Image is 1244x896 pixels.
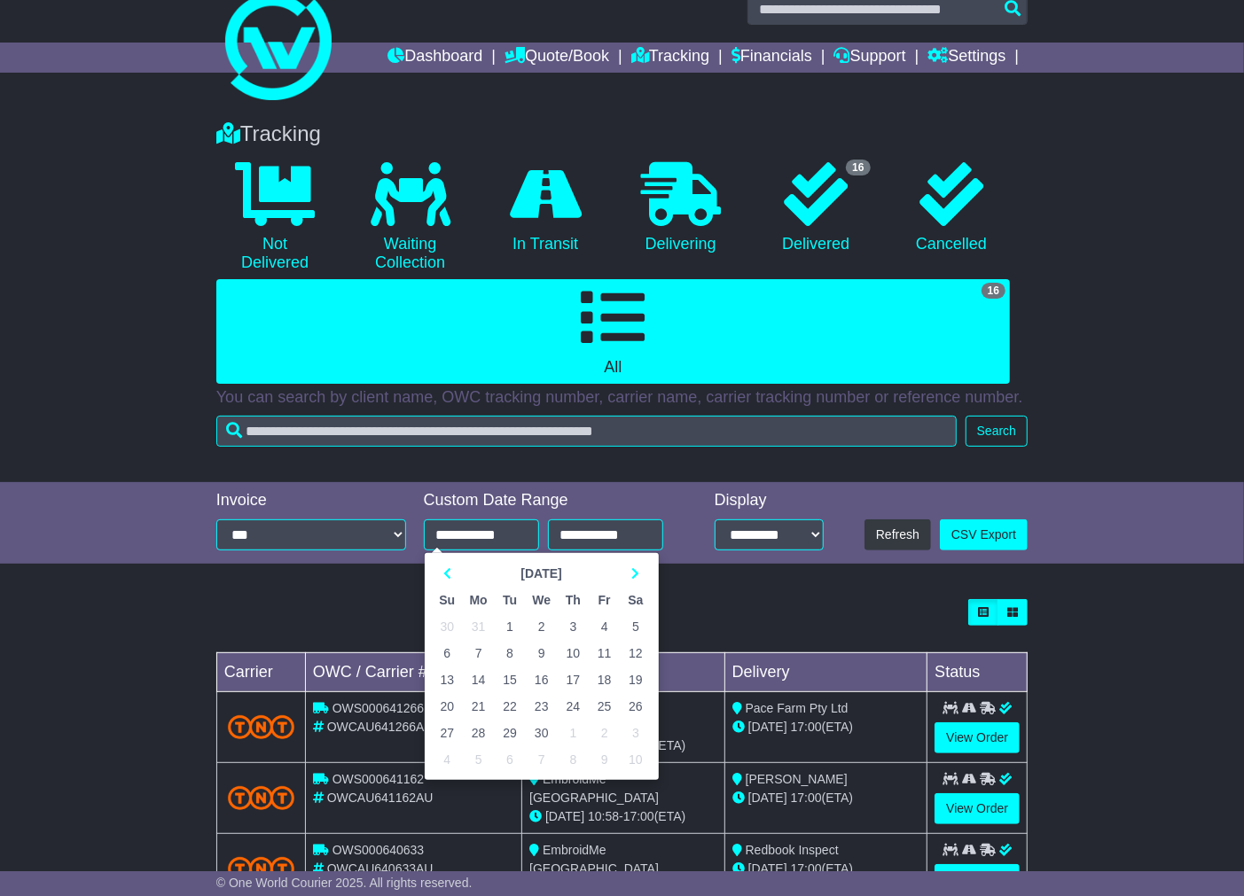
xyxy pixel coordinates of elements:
[622,156,740,261] a: Delivering
[463,720,495,746] td: 28
[588,809,619,823] span: 10:58
[846,160,870,175] span: 16
[494,666,525,693] td: 15
[432,640,463,666] td: 6
[463,560,620,587] th: Select Month
[432,613,463,640] td: 30
[589,746,620,773] td: 9
[935,864,1020,895] a: View Order
[620,720,651,746] td: 3
[620,746,651,773] td: 10
[494,693,525,720] td: 22
[558,666,589,693] td: 17
[463,640,495,666] td: 7
[620,587,651,613] th: Sa
[558,693,589,720] td: 24
[207,121,1037,147] div: Tracking
[463,613,495,640] td: 31
[526,613,558,640] td: 2
[558,720,589,746] td: 1
[305,652,521,691] td: OWC / Carrier #
[463,587,495,613] th: Mo
[865,519,931,550] button: Refresh
[463,693,495,720] td: 21
[526,693,558,720] td: 23
[432,666,463,693] td: 13
[327,720,434,734] span: OWCAU641266AU
[893,156,1011,261] a: Cancelled
[387,43,482,73] a: Dashboard
[746,843,839,857] span: Redbook Inspect
[620,666,651,693] td: 19
[228,786,294,810] img: TNT_Domestic.png
[732,43,812,73] a: Financials
[526,720,558,746] td: 30
[351,156,469,279] a: Waiting Collection
[494,746,525,773] td: 6
[216,652,305,691] td: Carrier
[216,156,334,279] a: Not Delivered
[748,861,787,876] span: [DATE]
[558,613,589,640] td: 3
[589,720,620,746] td: 2
[494,640,525,666] td: 8
[333,772,425,786] span: OWS000641162
[327,791,434,805] span: OWCAU641162AU
[620,640,651,666] td: 12
[940,519,1028,550] a: CSV Export
[526,640,558,666] td: 9
[526,666,558,693] td: 16
[927,652,1028,691] td: Status
[623,809,654,823] span: 17:00
[494,587,525,613] th: Tu
[529,843,659,876] span: EmbroidMe [GEOGRAPHIC_DATA]
[526,587,558,613] th: We
[526,746,558,773] td: 7
[529,807,717,826] div: - (ETA)
[463,666,495,693] td: 14
[333,701,425,715] span: OWS000641266
[631,43,709,73] a: Tracking
[791,861,822,876] span: 17:00
[463,746,495,773] td: 5
[432,746,463,773] td: 4
[589,666,620,693] td: 18
[791,791,822,805] span: 17:00
[216,279,1010,384] a: 16 All
[982,283,1005,299] span: 16
[748,720,787,734] span: [DATE]
[927,43,1005,73] a: Settings
[558,587,589,613] th: Th
[432,693,463,720] td: 20
[620,693,651,720] td: 26
[432,587,463,613] th: Su
[494,613,525,640] td: 1
[746,772,848,786] span: [PERSON_NAME]
[494,720,525,746] td: 29
[216,876,473,890] span: © One World Courier 2025. All rights reserved.
[505,43,609,73] a: Quote/Book
[935,793,1020,824] a: View Order
[327,861,434,876] span: OWCAU640633AU
[732,860,920,878] div: (ETA)
[529,772,659,805] span: EmbroidMe [GEOGRAPHIC_DATA]
[545,809,584,823] span: [DATE]
[715,491,824,510] div: Display
[589,693,620,720] td: 25
[228,715,294,739] img: TNT_Domestic.png
[935,722,1020,753] a: View Order
[746,701,849,715] span: Pace Farm Pty Ltd
[228,857,294,881] img: TNT_Domestic.png
[487,156,605,261] a: In Transit
[216,491,406,510] div: Invoice
[589,613,620,640] td: 4
[732,789,920,807] div: (ETA)
[966,416,1028,447] button: Search
[558,746,589,773] td: 8
[748,791,787,805] span: [DATE]
[732,718,920,736] div: (ETA)
[834,43,906,73] a: Support
[589,587,620,613] th: Fr
[333,843,425,857] span: OWS000640633
[589,640,620,666] td: 11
